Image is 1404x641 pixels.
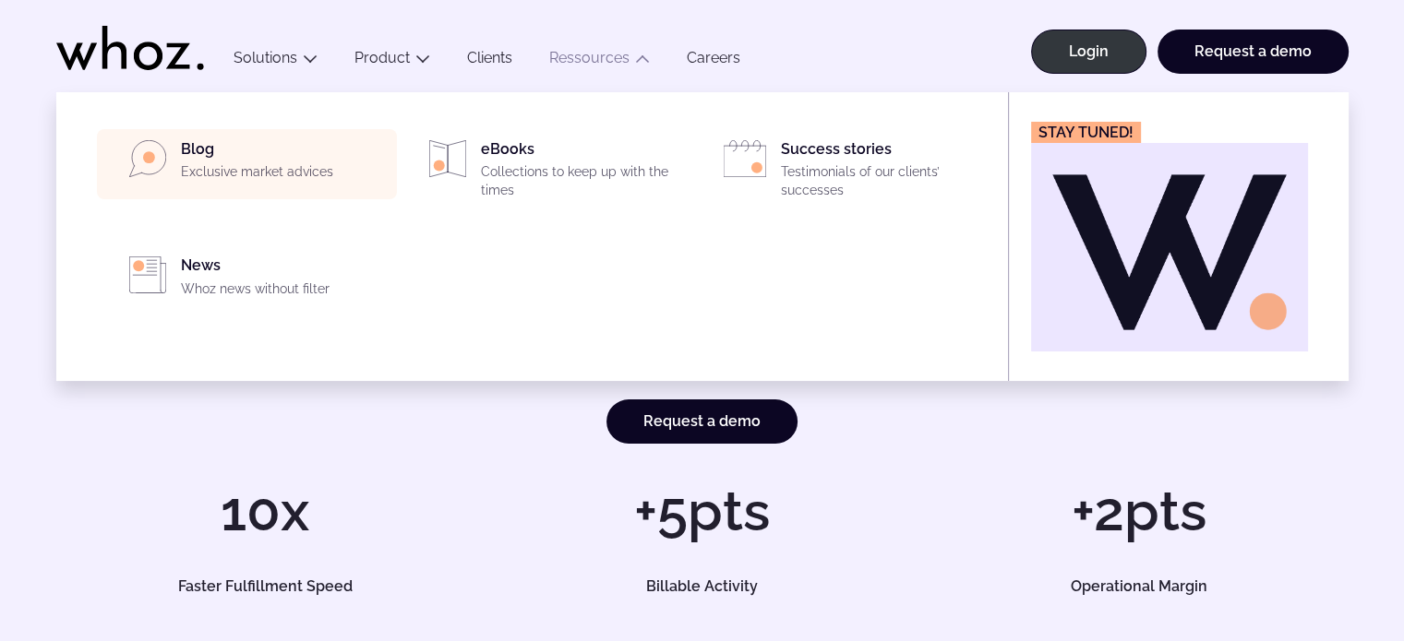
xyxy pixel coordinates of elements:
[1031,122,1141,143] figcaption: Stay tuned!
[930,483,1348,539] h1: +2pts
[531,49,668,74] button: Ressources
[56,483,474,539] h1: 10x
[129,256,166,293] img: PICTO_PRESSE-ET-ACTUALITE-1.svg
[129,140,166,177] img: PICTO_BLOG.svg
[951,579,1327,594] h5: Operational Margin
[181,280,386,299] p: Whoz news without filter
[1031,30,1146,74] a: Login
[108,256,386,304] a: NewsWhoz news without filter
[108,140,386,188] a: BlogExclusive market advices
[77,579,453,594] h5: Faster Fulfillment Speed
[408,140,686,207] a: eBooksCollections to keep up with the times
[668,49,759,74] a: Careers
[181,140,386,188] div: Blog
[429,140,466,177] img: PICTO_LIVRES.svg
[606,399,798,444] a: Request a demo
[1158,30,1349,74] a: Request a demo
[724,140,766,177] img: PICTO_EVENEMENTS.svg
[493,483,911,539] h1: +5pts
[514,579,891,594] h5: Billable Activity
[1031,122,1308,351] a: Stay tuned!
[215,49,336,74] button: Solutions
[781,140,986,207] div: Success stories
[549,49,630,66] a: Ressources
[354,49,410,66] a: Product
[449,49,531,74] a: Clients
[781,163,986,199] p: Testimonials of our clients’ successes
[708,140,986,207] a: Success storiesTestimonials of our clients’ successes
[481,163,686,199] p: Collections to keep up with the times
[336,49,449,74] button: Product
[481,140,686,207] div: eBooks
[181,163,386,182] p: Exclusive market advices
[181,256,386,304] div: News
